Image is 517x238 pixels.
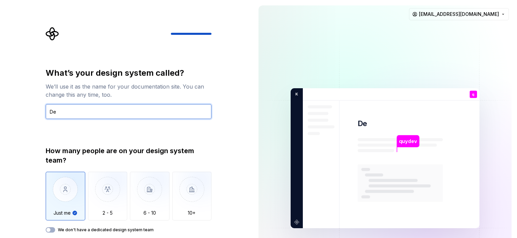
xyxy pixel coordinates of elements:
[46,82,211,99] div: We’ll use it as the name for your documentation site. You can change this any time, too.
[472,93,474,96] p: q
[46,146,211,165] div: How many people are on your design system team?
[58,227,154,233] label: We don't have a dedicated design system team
[419,11,499,18] span: [EMAIL_ADDRESS][DOMAIN_NAME]
[46,104,211,119] input: Design system name
[399,138,417,145] p: quydev
[409,8,509,20] button: [EMAIL_ADDRESS][DOMAIN_NAME]
[358,119,367,128] p: De
[46,27,59,41] svg: Supernova Logo
[293,91,298,97] p: K
[46,68,211,78] div: What’s your design system called?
